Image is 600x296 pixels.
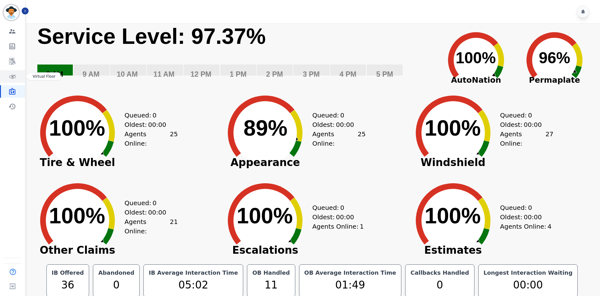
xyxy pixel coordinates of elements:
[4,5,19,20] img: Bordered avatar
[30,159,125,166] span: Tire & Wheel
[30,247,125,253] span: Other Claims
[406,247,500,253] span: Estimates
[218,247,312,253] span: Escalations
[218,159,312,166] span: Appearance
[406,159,500,166] span: Windshield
